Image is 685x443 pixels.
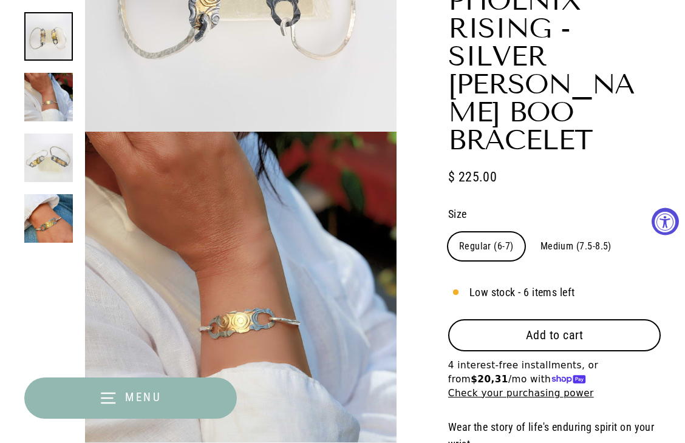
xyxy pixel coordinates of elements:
[530,232,622,260] label: Medium (7.5-8.5)
[24,73,73,121] img: Phoenix Rising - Silver Keum Boo Bracelet lifestyle main image | Breathe Autumn Rain Jewelry
[24,377,237,419] button: Menu
[448,232,525,260] label: Regular (6-7)
[448,166,497,188] span: $ 225.00
[125,390,162,404] span: Menu
[652,208,679,235] button: Accessibility Widget, click to open
[469,284,575,302] span: Low stock - 6 items left
[448,319,661,351] button: Add to cart
[24,194,73,243] img: Phoenix Rising - Silver Keum Boo Bracelet lifestyle alt image | Breathe Autumn Rain Jewelry
[526,328,584,342] span: Add to cart
[448,206,661,223] label: Size
[24,134,73,182] img: Phoenix Rising - Silver Keum Boo Bracelet alt image | Breathe Autumn Rain Jewelry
